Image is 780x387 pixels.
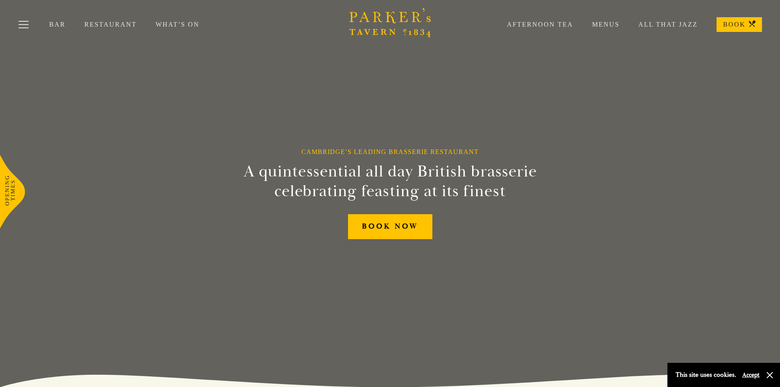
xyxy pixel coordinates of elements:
button: Accept [742,371,760,379]
button: Close and accept [766,371,774,379]
p: This site uses cookies. [676,369,736,381]
h1: Cambridge’s Leading Brasserie Restaurant [301,148,479,156]
a: BOOK NOW [348,214,432,239]
h2: A quintessential all day British brasserie celebrating feasting at its finest [203,162,577,201]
